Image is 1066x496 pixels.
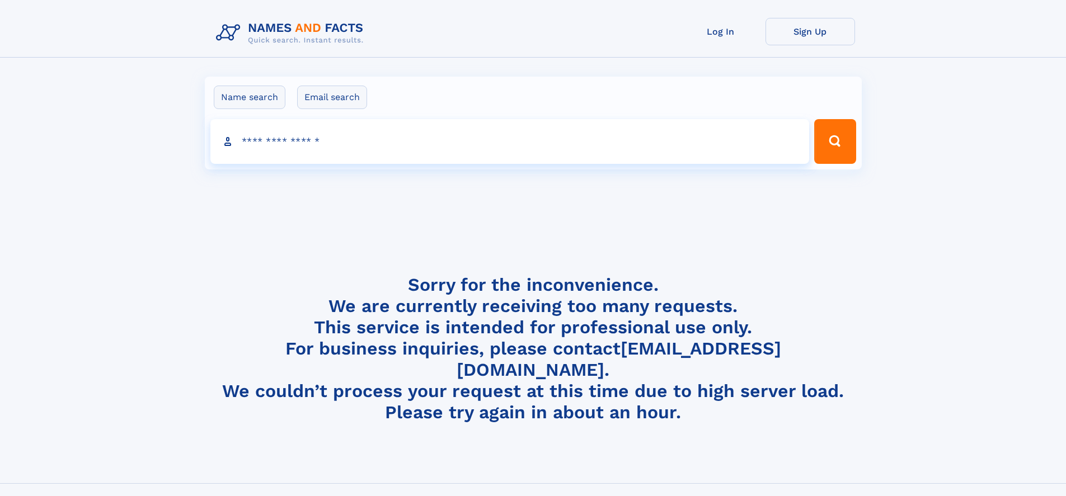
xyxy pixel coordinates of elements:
[210,119,810,164] input: search input
[214,86,285,109] label: Name search
[814,119,856,164] button: Search Button
[297,86,367,109] label: Email search
[766,18,855,45] a: Sign Up
[457,338,781,380] a: [EMAIL_ADDRESS][DOMAIN_NAME]
[212,274,855,423] h4: Sorry for the inconvenience. We are currently receiving too many requests. This service is intend...
[676,18,766,45] a: Log In
[212,18,373,48] img: Logo Names and Facts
